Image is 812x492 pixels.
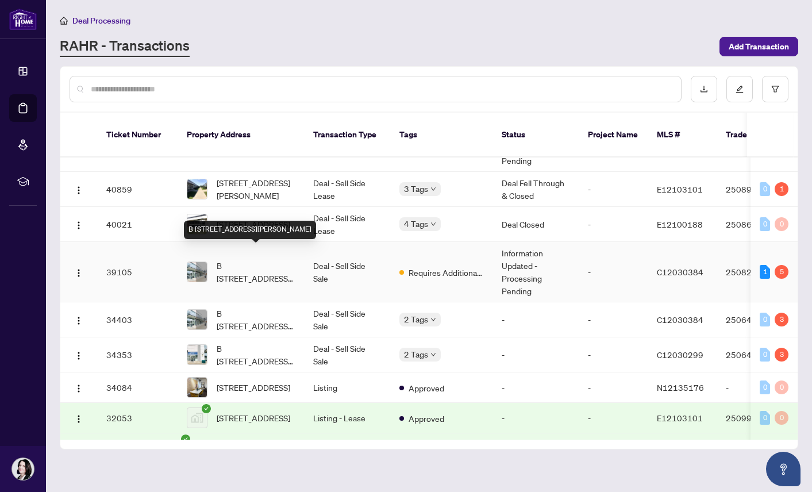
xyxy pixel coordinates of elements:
[579,172,648,207] td: -
[304,113,390,157] th: Transaction Type
[404,348,428,361] span: 2 Tags
[717,372,797,403] td: -
[304,337,390,372] td: Deal - Sell Side Sale
[304,372,390,403] td: Listing
[579,302,648,337] td: -
[187,262,207,282] img: thumbnail-img
[390,113,492,157] th: Tags
[97,372,178,403] td: 34084
[187,345,207,364] img: thumbnail-img
[775,182,788,196] div: 1
[492,302,579,337] td: -
[74,414,83,424] img: Logo
[181,435,190,444] span: check-circle
[187,179,207,199] img: thumbnail-img
[760,380,770,394] div: 0
[492,403,579,433] td: -
[717,302,797,337] td: 2506486
[60,36,190,57] a: RAHR - Transactions
[70,215,88,233] button: Logo
[717,403,797,433] td: 2509972
[717,242,797,302] td: 2508267
[70,345,88,364] button: Logo
[657,382,704,393] span: N12135176
[492,337,579,372] td: -
[760,265,770,279] div: 1
[404,217,428,230] span: 4 Tags
[579,372,648,403] td: -
[492,113,579,157] th: Status
[717,337,797,372] td: 2506491
[775,380,788,394] div: 0
[691,76,717,102] button: download
[60,17,68,25] span: home
[648,113,717,157] th: MLS #
[97,207,178,242] td: 40021
[70,263,88,281] button: Logo
[700,85,708,93] span: download
[579,403,648,433] td: -
[97,302,178,337] td: 34403
[70,180,88,198] button: Logo
[729,37,789,56] span: Add Transaction
[717,113,797,157] th: Trade Number
[12,458,34,480] img: Profile Icon
[404,313,428,326] span: 2 Tags
[74,186,83,195] img: Logo
[202,404,211,413] span: check-circle
[492,207,579,242] td: Deal Closed
[72,16,130,26] span: Deal Processing
[70,409,88,427] button: Logo
[187,378,207,397] img: thumbnail-img
[187,214,207,234] img: thumbnail-img
[492,242,579,302] td: Information Updated - Processing Pending
[97,113,178,157] th: Ticket Number
[97,242,178,302] td: 39105
[409,412,444,425] span: Approved
[579,242,648,302] td: -
[492,372,579,403] td: -
[217,307,295,332] span: B [STREET_ADDRESS][PERSON_NAME]
[657,267,703,277] span: C12030384
[766,452,801,486] button: Open asap
[304,207,390,242] td: Deal - Sell Side Lease
[657,413,703,423] span: E12103101
[657,314,703,325] span: C12030384
[409,266,483,279] span: Requires Additional Docs
[217,259,295,285] span: B [STREET_ADDRESS][PERSON_NAME]
[97,337,178,372] td: 34353
[304,242,390,302] td: Deal - Sell Side Sale
[74,221,83,230] img: Logo
[9,9,37,30] img: logo
[775,217,788,231] div: 0
[430,221,436,227] span: down
[97,172,178,207] td: 40859
[775,348,788,362] div: 3
[492,172,579,207] td: Deal Fell Through & Closed
[760,217,770,231] div: 0
[762,76,788,102] button: filter
[409,382,444,394] span: Approved
[304,403,390,433] td: Listing - Lease
[726,76,753,102] button: edit
[657,349,703,360] span: C12030299
[717,207,797,242] td: 2508645
[74,384,83,393] img: Logo
[97,403,178,433] td: 32053
[217,412,290,424] span: [STREET_ADDRESS]
[736,85,744,93] span: edit
[404,182,428,195] span: 3 Tags
[430,352,436,358] span: down
[717,172,797,207] td: 2508998
[775,313,788,326] div: 3
[760,411,770,425] div: 0
[760,313,770,326] div: 0
[430,317,436,322] span: down
[775,265,788,279] div: 5
[760,182,770,196] div: 0
[657,184,703,194] span: E12103101
[74,268,83,278] img: Logo
[760,348,770,362] div: 0
[304,302,390,337] td: Deal - Sell Side Sale
[187,310,207,329] img: thumbnail-img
